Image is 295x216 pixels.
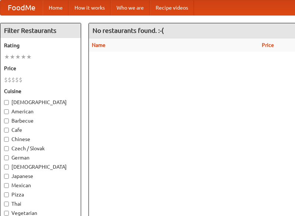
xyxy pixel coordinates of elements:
a: Recipe videos [150,0,194,15]
label: German [4,154,77,161]
a: Name [92,42,105,48]
input: Vegetarian [4,211,9,216]
input: [DEMOGRAPHIC_DATA] [4,100,9,105]
input: American [4,109,9,114]
label: Mexican [4,182,77,189]
li: $ [4,76,8,84]
input: Thai [4,202,9,206]
h5: Price [4,65,77,72]
input: Czech / Slovak [4,146,9,151]
input: Barbecue [4,119,9,123]
label: American [4,108,77,115]
li: ★ [10,53,15,61]
input: [DEMOGRAPHIC_DATA] [4,165,9,169]
label: Chinese [4,136,77,143]
label: Cafe [4,126,77,134]
input: German [4,155,9,160]
li: ★ [21,53,26,61]
h5: Rating [4,42,77,49]
a: Price [262,42,274,48]
ng-pluralize: No restaurants found. :-( [93,27,164,34]
li: ★ [26,53,32,61]
li: $ [19,76,22,84]
input: Mexican [4,183,9,188]
a: Who we are [111,0,150,15]
label: Czech / Slovak [4,145,77,152]
label: Japanese [4,172,77,180]
input: Japanese [4,174,9,179]
li: $ [11,76,15,84]
h4: Filter Restaurants [0,23,81,38]
li: ★ [4,53,10,61]
input: Cafe [4,128,9,133]
input: Chinese [4,137,9,142]
label: Barbecue [4,117,77,124]
a: How it works [69,0,111,15]
li: $ [15,76,19,84]
a: FoodMe [0,0,43,15]
label: Thai [4,200,77,208]
label: [DEMOGRAPHIC_DATA] [4,99,77,106]
input: Pizza [4,192,9,197]
label: [DEMOGRAPHIC_DATA] [4,163,77,171]
h5: Cuisine [4,88,77,95]
a: Home [43,0,69,15]
li: ★ [15,53,21,61]
label: Pizza [4,191,77,198]
li: $ [8,76,11,84]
